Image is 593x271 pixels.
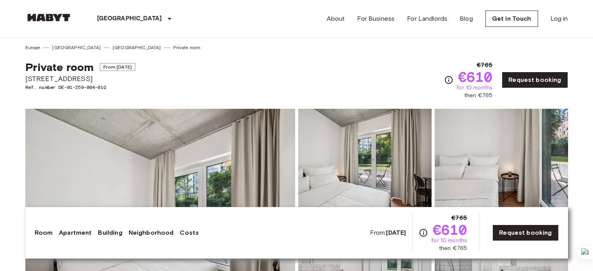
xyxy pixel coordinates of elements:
[551,14,568,23] a: Log in
[173,44,201,51] a: Private room
[370,228,406,237] span: From:
[464,92,492,99] span: then €765
[457,84,492,92] span: for 10 months
[407,14,447,23] a: For Landlords
[439,244,467,252] span: then €765
[180,228,199,237] a: Costs
[25,14,72,21] img: Habyt
[59,228,92,237] a: Apartment
[419,228,428,237] svg: Check cost overview for full price breakdown. Please note that discounts apply to new joiners onl...
[327,14,345,23] a: About
[357,14,395,23] a: For Business
[25,74,135,84] span: [STREET_ADDRESS]
[113,44,161,51] a: [GEOGRAPHIC_DATA]
[97,14,162,23] p: [GEOGRAPHIC_DATA]
[129,228,174,237] a: Neighborhood
[35,228,53,237] a: Room
[25,44,41,51] a: Europe
[451,213,467,223] span: €765
[502,72,568,88] a: Request booking
[98,228,122,237] a: Building
[433,223,467,237] span: €610
[492,225,558,241] a: Request booking
[431,237,467,244] span: for 10 months
[477,60,493,70] span: €765
[485,11,538,27] a: Get in Touch
[460,14,473,23] a: Blog
[100,63,135,71] span: From [DATE]
[52,44,101,51] a: [GEOGRAPHIC_DATA]
[435,109,568,211] img: Picture of unit DE-01-259-004-01Q
[25,60,94,74] span: Private room
[298,109,432,211] img: Picture of unit DE-01-259-004-01Q
[25,84,135,91] span: Ref. number DE-01-259-004-01Q
[386,229,406,236] b: [DATE]
[458,70,493,84] span: €610
[444,75,453,85] svg: Check cost overview for full price breakdown. Please note that discounts apply to new joiners onl...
